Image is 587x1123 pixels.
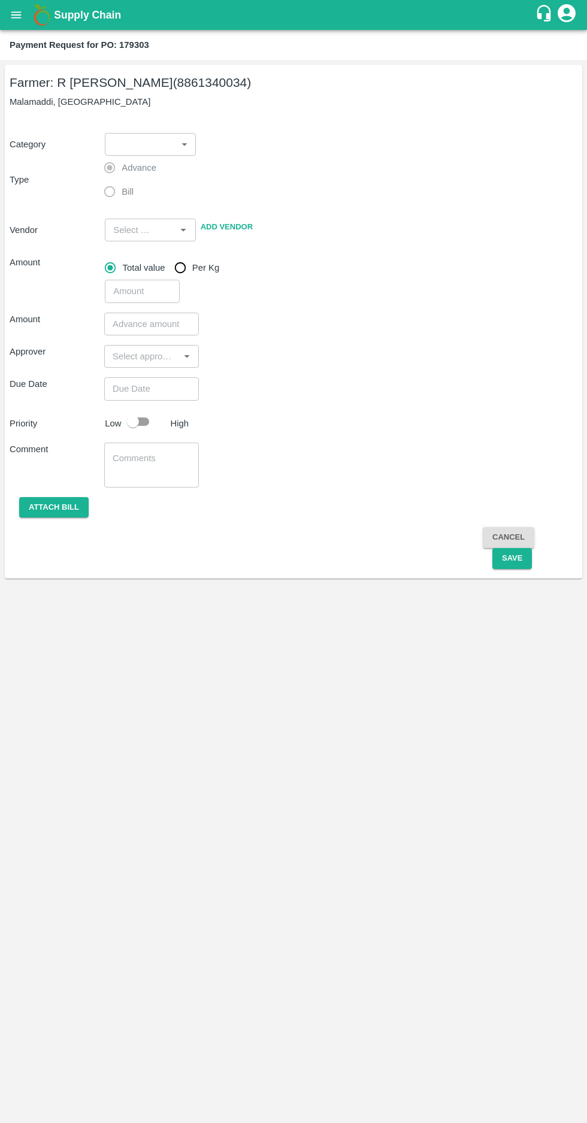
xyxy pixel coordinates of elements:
p: Type [10,173,104,186]
button: Open [176,222,191,238]
input: Advance amount [104,313,199,335]
p: Approver [10,345,104,358]
a: Supply Chain [54,7,535,23]
b: Payment Request for PO: 179303 [10,40,149,50]
div: customer-support [535,4,556,26]
button: Add Vendor [196,217,258,238]
button: Attach bill [19,497,89,518]
p: Due Date [10,377,104,391]
div: payment_amount_type [105,256,229,280]
div: account of current user [556,2,577,28]
p: Malamaddi, [GEOGRAPHIC_DATA] [10,95,577,108]
input: Amount [105,280,180,302]
button: open drawer [2,1,30,29]
h5: Farmer: R [PERSON_NAME] (8861340034) [10,74,577,91]
button: Open [179,349,195,364]
p: Amount [10,313,104,326]
p: Comment [10,443,104,456]
span: Advance [122,161,156,174]
p: Vendor [10,223,100,237]
span: Total value [123,261,165,274]
input: Select approver [108,349,176,364]
span: Per Kg [192,261,219,274]
b: Supply Chain [54,9,121,21]
p: High [171,417,189,430]
input: Choose date [104,377,190,400]
p: Category [10,138,100,151]
p: Low [105,417,121,430]
input: Select Vendor [108,222,156,238]
button: Save [492,548,532,569]
span: Bill [122,185,134,198]
p: Priority [10,417,100,430]
button: Cancel [483,527,534,548]
img: logo [30,3,54,27]
p: Amount [10,256,100,269]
